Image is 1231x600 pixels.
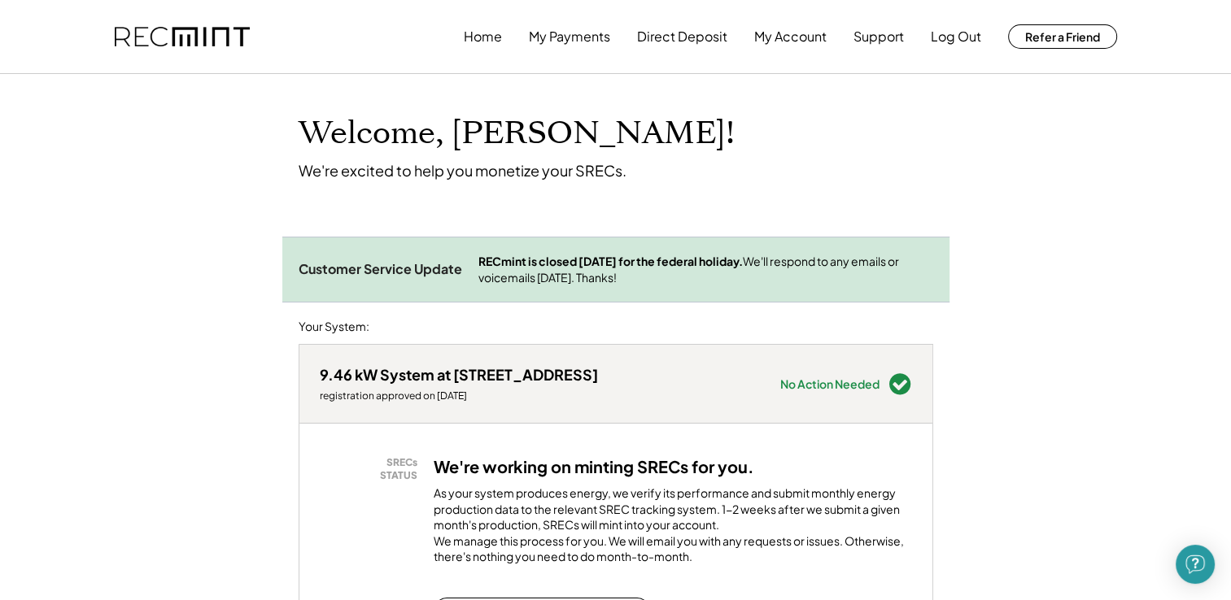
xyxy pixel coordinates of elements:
[434,456,754,477] h3: We're working on minting SRECs for you.
[299,115,735,153] h1: Welcome, [PERSON_NAME]!
[320,389,598,402] div: registration approved on [DATE]
[754,20,827,53] button: My Account
[320,365,598,384] div: 9.46 kW System at [STREET_ADDRESS]
[434,485,912,573] div: As your system produces energy, we verify its performance and submit monthly energy production da...
[328,456,417,481] div: SRECs STATUS
[931,20,981,53] button: Log Out
[637,20,727,53] button: Direct Deposit
[780,378,880,389] div: No Action Needed
[853,20,904,53] button: Support
[115,27,250,47] img: recmint-logotype%403x.png
[1008,24,1117,49] button: Refer a Friend
[1176,545,1215,584] div: Open Intercom Messenger
[464,20,502,53] button: Home
[299,261,462,278] div: Customer Service Update
[478,254,933,285] div: We'll respond to any emails or voicemails [DATE]. Thanks!
[478,254,743,268] strong: RECmint is closed [DATE] for the federal holiday.
[299,319,369,335] div: Your System:
[529,20,610,53] button: My Payments
[299,161,626,180] div: We're excited to help you monetize your SRECs.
